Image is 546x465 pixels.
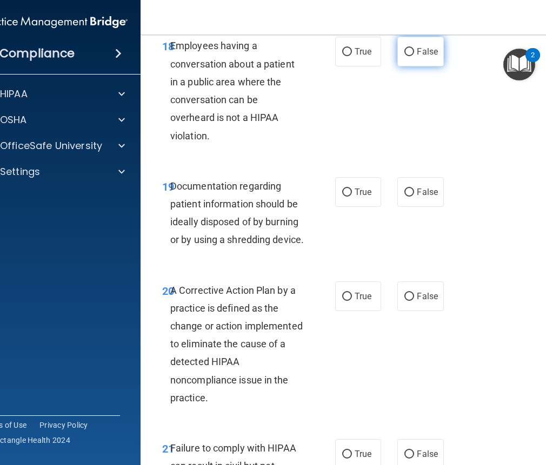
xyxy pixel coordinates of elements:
input: False [404,293,414,301]
input: True [342,188,352,197]
span: Documentation regarding patient information should be ideally disposed of by burning or by using ... [170,180,304,246]
span: False [417,291,438,301]
button: Open Resource Center, 2 new notifications [503,49,535,80]
span: True [355,449,371,459]
a: Privacy Policy [39,420,88,430]
span: 19 [162,180,174,193]
input: True [342,450,352,459]
input: False [404,450,414,459]
span: 20 [162,285,174,298]
span: 18 [162,40,174,53]
input: False [404,188,414,197]
span: True [355,46,371,57]
span: A Corrective Action Plan by a practice is defined as the change or action implemented to eliminat... [170,285,303,403]
span: 21 [162,442,174,455]
span: False [417,187,438,197]
span: Employees having a conversation about a patient in a public area where the conversation can be ov... [170,40,295,141]
span: True [355,291,371,301]
span: True [355,187,371,197]
span: False [417,46,438,57]
input: True [342,293,352,301]
input: False [404,48,414,56]
div: 2 [531,55,535,69]
input: True [342,48,352,56]
span: False [417,449,438,459]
